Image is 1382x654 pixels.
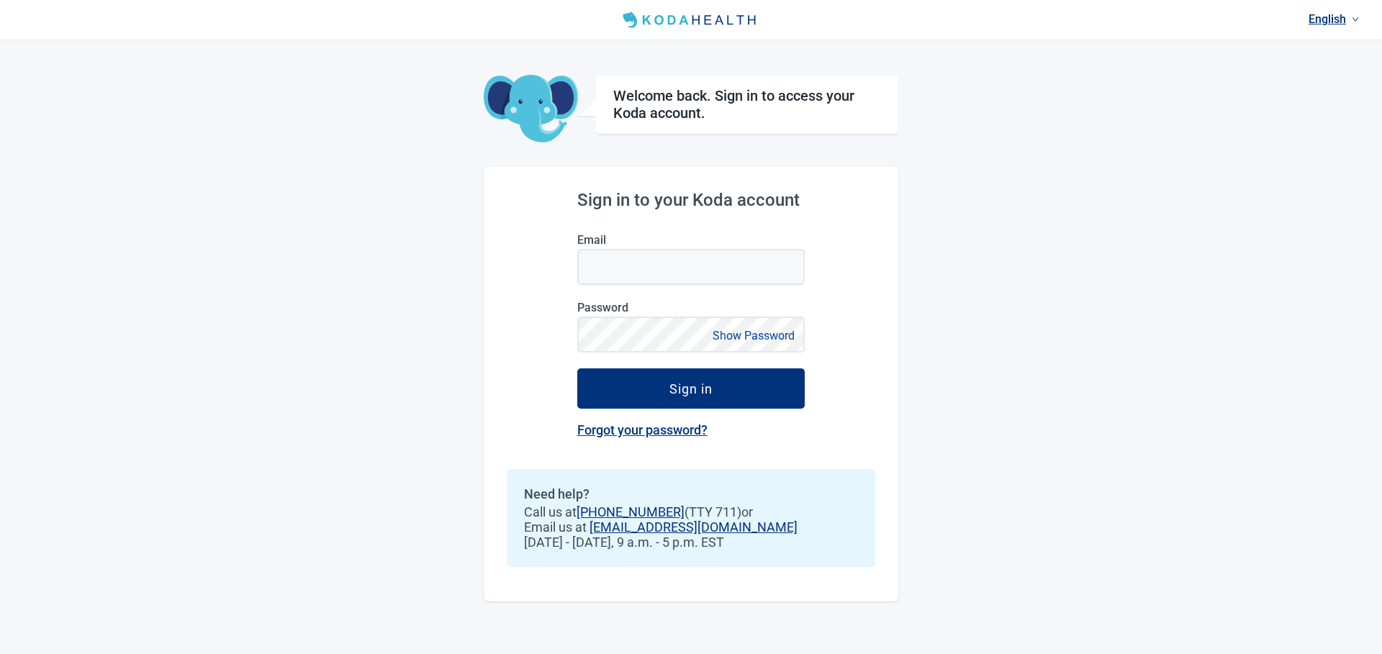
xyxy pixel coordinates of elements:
div: Sign in [669,381,713,396]
label: Password [577,301,805,314]
span: Email us at [524,519,858,535]
main: Main content [484,40,898,601]
button: Show Password [708,326,799,345]
a: [EMAIL_ADDRESS][DOMAIN_NAME] [590,519,798,535]
button: Sign in [577,368,805,409]
a: Forgot your password? [577,422,708,437]
h2: Sign in to your Koda account [577,190,805,210]
span: [DATE] - [DATE], 9 a.m. - 5 p.m. EST [524,535,858,550]
h2: Need help? [524,486,858,501]
a: Current language: English [1303,7,1365,31]
h1: Welcome back. Sign in to access your Koda account. [613,87,880,122]
img: Koda Health [617,9,765,32]
img: Koda Elephant [484,75,578,144]
a: [PHONE_NUMBER] [577,504,685,519]
span: down [1352,16,1359,23]
label: Email [577,233,805,247]
span: Call us at (TTY 711) or [524,504,858,519]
